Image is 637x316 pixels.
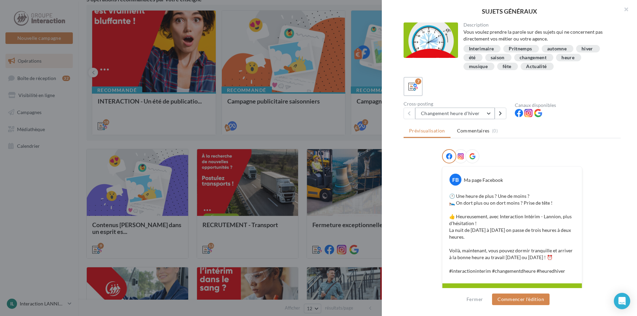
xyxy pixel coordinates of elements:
[614,293,630,309] div: Open Intercom Messenger
[509,46,532,51] div: Pritnemps
[526,64,546,69] div: Actualité
[469,46,494,51] div: Interimaire
[463,29,616,42] div: Vous voulez prendre la parole sur des sujets qui ne concernent pas directement vos métier ou votr...
[582,46,593,51] div: hiver
[464,177,503,184] div: Ma page Facebook
[491,55,505,60] div: saison
[492,294,550,305] button: Commencer l'édition
[404,101,509,106] div: Cross-posting
[415,108,495,119] button: Changement heure d'hiver
[393,8,626,14] div: SUJETS GÉNÉRAUX
[450,174,461,186] div: FB
[515,103,621,108] div: Canaux disponibles
[449,193,575,274] p: 🕐 Une heure de plus ? Une de moins ? 🛌 On dort plus ou on dort moins ? Prise de tête ! 👍 Heureuse...
[547,46,567,51] div: automne
[520,55,547,60] div: changement
[561,55,574,60] div: heure
[469,55,476,60] div: été
[503,64,511,69] div: fête
[415,78,421,84] div: 7
[469,64,488,69] div: musique
[492,128,498,133] span: (0)
[463,22,616,27] div: Description
[464,295,486,303] button: Fermer
[457,127,490,134] span: Commentaires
